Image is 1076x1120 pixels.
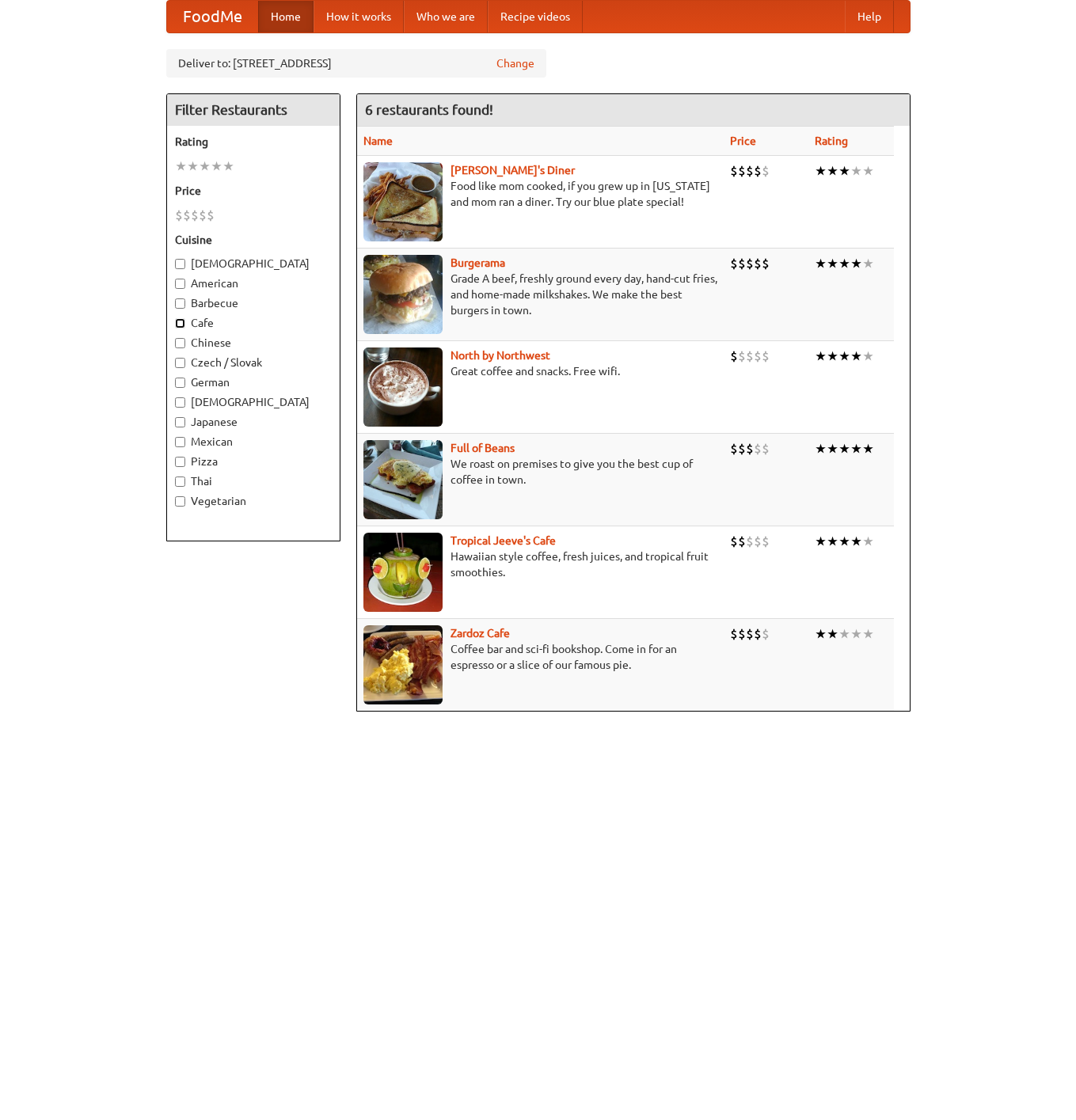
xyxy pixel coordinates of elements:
[175,315,332,331] label: Cafe
[175,457,185,467] input: Pizza
[738,440,746,457] li: $
[754,440,762,457] li: $
[827,625,838,643] li: ★
[838,162,850,180] li: ★
[199,158,211,175] li: ★
[730,347,738,365] li: $
[850,255,862,272] li: ★
[175,414,332,430] label: Japanese
[175,232,332,248] h5: Cuisine
[363,533,443,612] img: jeeves.jpg
[762,533,770,550] li: $
[730,162,738,180] li: $
[746,440,754,457] li: $
[404,1,488,32] a: Who we are
[211,158,222,175] li: ★
[175,134,332,150] h5: Rating
[862,533,874,550] li: ★
[862,255,874,272] li: ★
[746,625,754,643] li: $
[207,207,215,224] li: $
[827,347,838,365] li: ★
[815,255,827,272] li: ★
[363,162,443,241] img: sallys.jpg
[738,625,746,643] li: $
[488,1,583,32] a: Recipe videos
[175,259,185,269] input: [DEMOGRAPHIC_DATA]
[363,347,443,427] img: north.jpg
[838,440,850,457] li: ★
[222,158,234,175] li: ★
[451,627,510,640] a: Zardoz Cafe
[175,417,185,427] input: Japanese
[167,1,258,32] a: FoodMe
[862,162,874,180] li: ★
[815,162,827,180] li: ★
[754,347,762,365] li: $
[746,255,754,272] li: $
[175,207,183,224] li: $
[175,476,185,487] input: Thai
[762,625,770,643] li: $
[815,347,827,365] li: ★
[838,347,850,365] li: ★
[175,378,185,388] input: German
[730,440,738,457] li: $
[762,347,770,365] li: $
[827,255,838,272] li: ★
[199,207,207,224] li: $
[451,442,515,454] a: Full of Beans
[191,207,199,224] li: $
[738,255,746,272] li: $
[183,207,191,224] li: $
[175,183,332,199] h5: Price
[451,164,575,177] b: [PERSON_NAME]'s Diner
[738,533,746,550] li: $
[862,440,874,457] li: ★
[175,256,332,271] label: [DEMOGRAPHIC_DATA]
[363,456,717,488] p: We roast on premises to give you the best cup of coffee in town.
[175,158,187,175] li: ★
[175,295,332,311] label: Barbecue
[314,1,404,32] a: How it works
[363,178,717,210] p: Food like mom cooked, if you grew up in [US_STATE] and mom ran a diner. Try our blue plate special!
[363,255,443,334] img: burgerama.jpg
[363,440,443,519] img: beans.jpg
[175,374,332,390] label: German
[730,533,738,550] li: $
[754,255,762,272] li: $
[838,533,850,550] li: ★
[451,256,505,269] a: Burgerama
[850,440,862,457] li: ★
[187,158,199,175] li: ★
[175,434,332,450] label: Mexican
[175,496,185,507] input: Vegetarian
[850,347,862,365] li: ★
[451,349,550,362] a: North by Northwest
[175,335,332,351] label: Chinese
[166,49,546,78] div: Deliver to: [STREET_ADDRESS]
[850,162,862,180] li: ★
[363,641,717,673] p: Coffee bar and sci-fi bookshop. Come in for an espresso or a slice of our famous pie.
[175,355,332,370] label: Czech / Slovak
[175,473,332,489] label: Thai
[815,440,827,457] li: ★
[175,437,185,447] input: Mexican
[845,1,894,32] a: Help
[363,549,717,580] p: Hawaiian style coffee, fresh juices, and tropical fruit smoothies.
[762,162,770,180] li: $
[363,271,717,318] p: Grade A beef, freshly ground every day, hand-cut fries, and home-made milkshakes. We make the bes...
[451,534,556,547] b: Tropical Jeeve's Cafe
[175,318,185,328] input: Cafe
[762,255,770,272] li: $
[175,298,185,309] input: Barbecue
[175,394,332,410] label: [DEMOGRAPHIC_DATA]
[738,162,746,180] li: $
[838,255,850,272] li: ★
[850,533,862,550] li: ★
[746,162,754,180] li: $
